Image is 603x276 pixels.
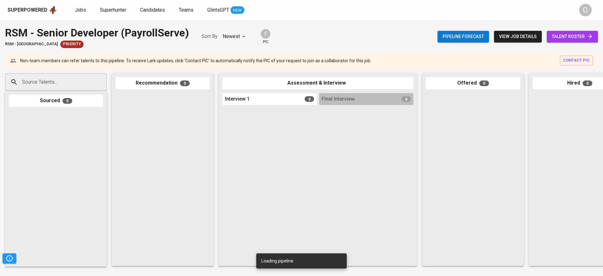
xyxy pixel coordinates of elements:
[261,255,293,267] div: Loading pipeline
[75,6,87,14] a: Jobs
[322,96,355,103] span: Final Interview
[180,80,190,86] span: 0
[547,31,598,42] a: talent roster
[426,77,520,89] div: Offered
[5,41,58,47] span: RSM - [GEOGRAPHIC_DATA]
[75,7,86,13] span: Jobs
[9,95,103,107] div: Sourced
[479,80,489,86] span: 0
[116,77,210,89] div: Recommendation
[260,28,271,39] div: F
[3,253,16,263] button: Pipeline Triggers
[140,6,166,14] a: Candidates
[20,58,371,64] p: Non-team members can refer talents to this pipeline. To receive Lark updates, click 'Contact PIC'...
[62,98,72,104] span: 0
[560,56,593,65] button: contact pic
[443,33,484,41] span: Pipeline forecast
[179,6,195,14] a: Teams
[49,5,57,15] img: app logo
[401,96,411,102] span: 0
[231,7,244,14] span: NEW
[494,31,542,42] button: view job details
[60,41,84,47] span: Priority
[8,5,57,15] a: Superpoweredapp logo
[103,81,105,83] button: Open
[100,7,126,13] span: Superhunter
[563,57,590,64] span: contact pic
[140,7,165,13] span: Candidates
[8,7,47,14] div: Superpowered
[437,31,489,42] button: Pipeline forecast
[207,6,244,14] a: GlintsGPT NEW
[223,33,240,40] p: Newest
[5,25,189,41] div: RSM - Senior Developer (PayrollServe)
[207,7,229,13] span: GlintsGPT
[225,96,250,103] span: Interview 1
[583,80,592,86] span: 0
[552,33,593,41] span: talent roster
[223,31,247,42] div: Newest
[260,28,271,45] div: pic
[202,33,218,40] p: Sort By
[499,33,537,41] span: view job details
[100,6,128,14] a: Superhunter
[579,4,592,16] div: G
[179,7,193,13] span: Teams
[60,41,84,48] div: New Job received from Demand Team
[222,77,413,89] div: Assessment & Interview
[305,96,314,102] span: 0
